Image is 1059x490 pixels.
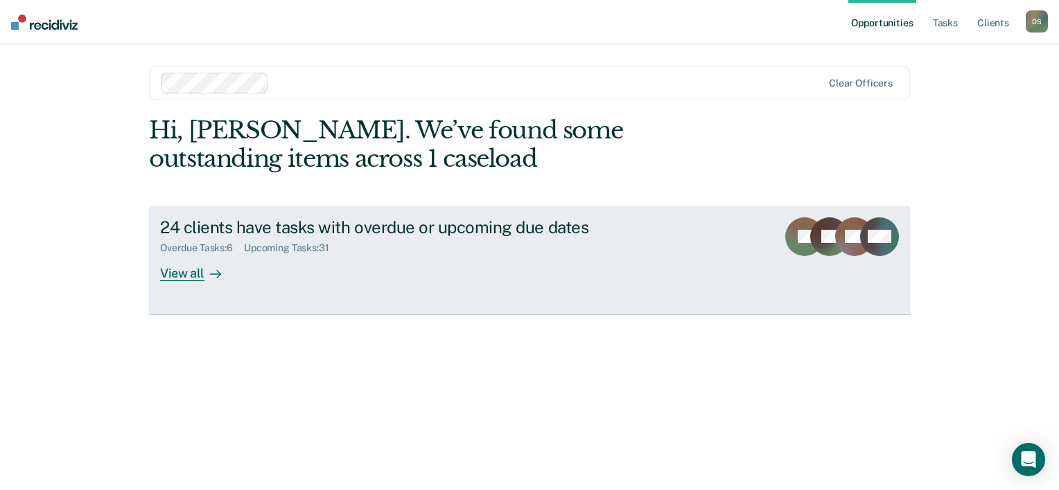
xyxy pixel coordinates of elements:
div: Hi, [PERSON_NAME]. We’ve found some outstanding items across 1 caseload [149,116,758,173]
button: DS [1026,10,1048,33]
div: Overdue Tasks : 6 [160,242,244,254]
div: Upcoming Tasks : 31 [244,242,340,254]
div: View all [160,254,238,281]
div: 24 clients have tasks with overdue or upcoming due dates [160,217,647,237]
a: 24 clients have tasks with overdue or upcoming due datesOverdue Tasks:6Upcoming Tasks:31View all [149,206,910,315]
div: Clear officers [829,78,893,89]
div: D S [1026,10,1048,33]
div: Open Intercom Messenger [1012,443,1045,476]
img: Recidiviz [11,15,78,30]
